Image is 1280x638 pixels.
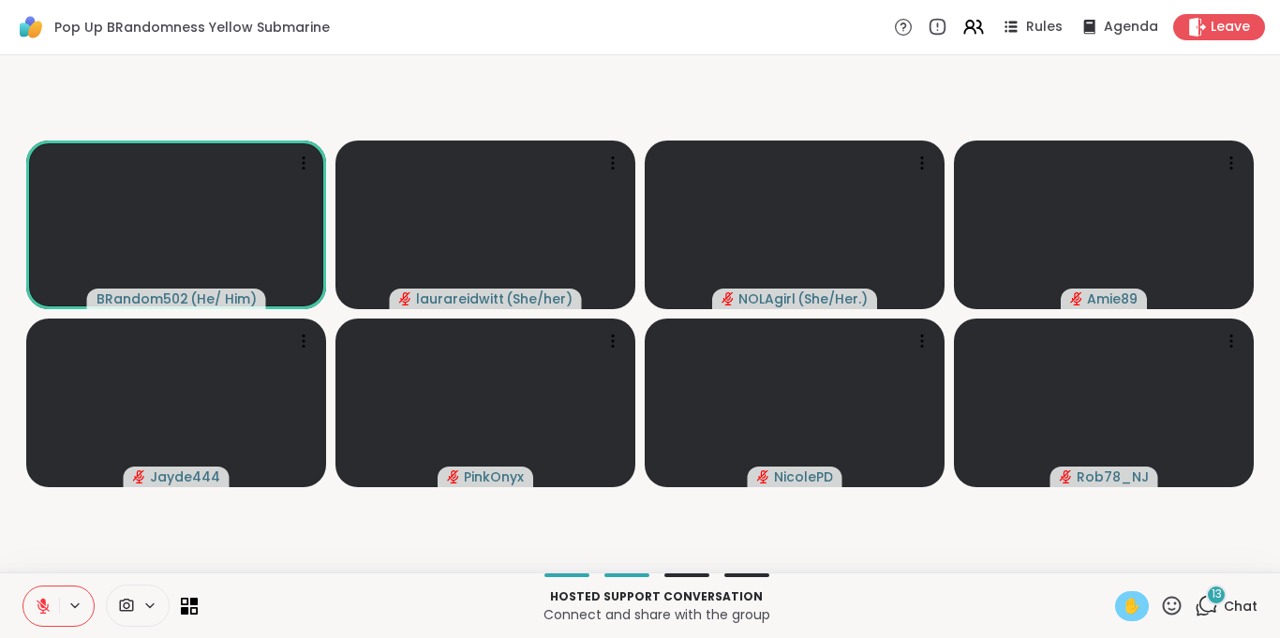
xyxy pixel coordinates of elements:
[722,292,735,305] span: audio-muted
[209,605,1104,624] p: Connect and share with the group
[1087,289,1138,308] span: Amie89
[774,467,833,486] span: NicolePD
[54,18,330,37] span: Pop Up BRandomness Yellow Submarine
[738,289,796,308] span: NOLAgirl
[464,467,524,486] span: PinkOnyx
[1077,467,1149,486] span: Rob78_NJ
[190,289,257,308] span: ( He/ Him )
[1026,18,1063,37] span: Rules
[15,11,47,43] img: ShareWell Logomark
[133,470,146,483] span: audio-muted
[1224,597,1258,616] span: Chat
[1123,595,1141,617] span: ✋
[1211,18,1250,37] span: Leave
[209,588,1104,605] p: Hosted support conversation
[1070,292,1083,305] span: audio-muted
[797,289,868,308] span: ( She/Her. )
[1060,470,1073,483] span: audio-muted
[757,470,770,483] span: audio-muted
[150,467,220,486] span: Jayde444
[506,289,573,308] span: ( She/her )
[416,289,504,308] span: laurareidwitt
[97,289,188,308] span: BRandom502
[1212,586,1222,602] span: 13
[399,292,412,305] span: audio-muted
[447,470,460,483] span: audio-muted
[1104,18,1158,37] span: Agenda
